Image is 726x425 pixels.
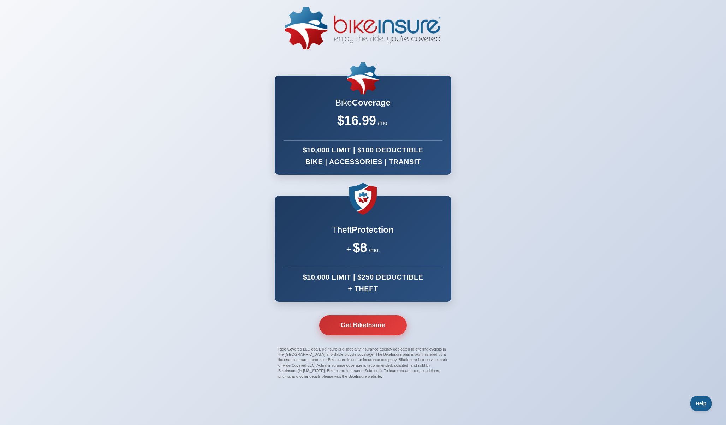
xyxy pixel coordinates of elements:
[332,225,393,235] h2: Theft
[284,285,442,293] div: + THEFT
[284,146,442,154] div: $10,000 LIMIT | $100 DEDUCTIBLE
[349,183,377,215] img: BikeInsure
[285,7,441,49] img: BikeInsure Logo
[346,244,351,254] span: +
[352,98,391,107] span: Coverage
[378,120,389,126] span: /mo.
[690,396,712,411] iframe: Toggle Customer Support
[369,247,380,253] span: /mo.
[344,62,382,94] img: BikeInsure
[284,158,442,166] div: BIKE | ACCESSORIES | TRANSIT
[337,113,376,128] span: $16.99
[352,225,394,234] span: Protection
[335,98,391,108] h2: Bike
[353,240,367,255] span: $8
[319,315,406,335] button: Get BikeInsure
[278,347,448,379] p: Ride Covered LLC dba BikeInsure is a specialty insurance agency dedicated to offering cyclists in...
[284,273,442,281] div: $10,000 LIMIT | $250 DEDUCTIBLE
